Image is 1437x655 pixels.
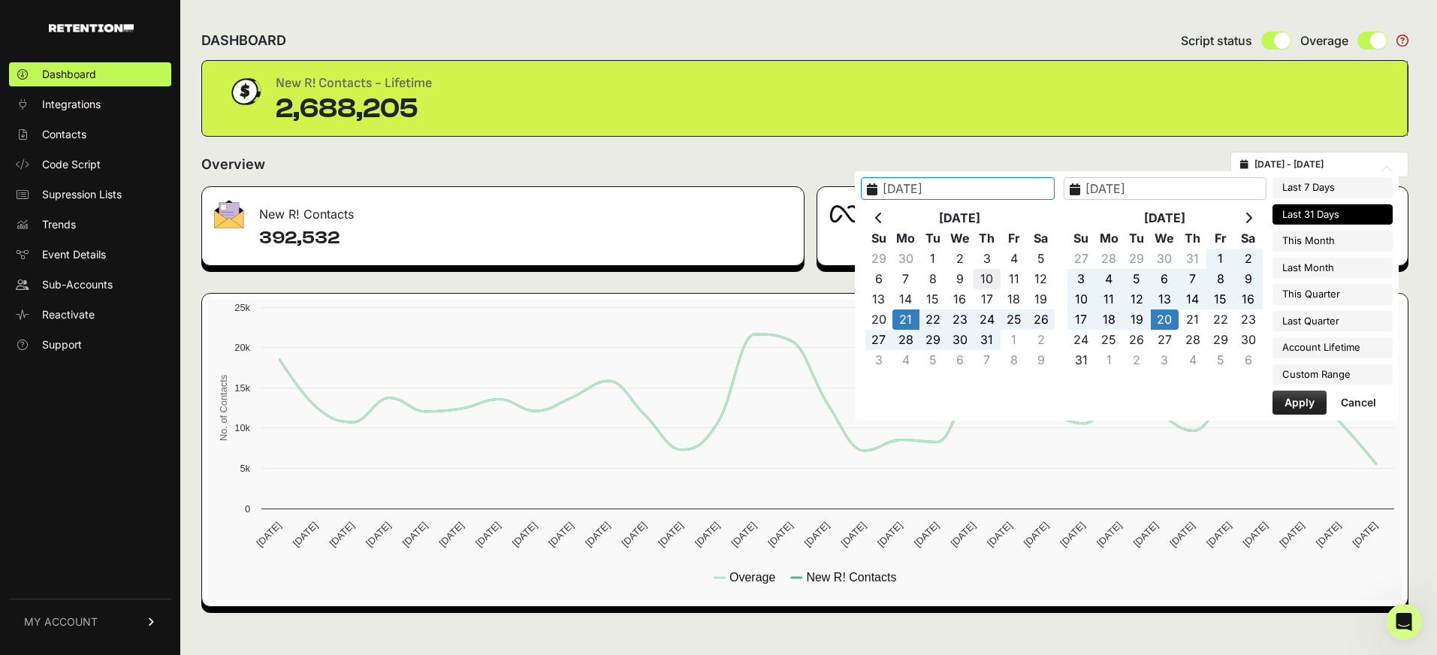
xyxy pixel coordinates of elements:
[892,309,919,330] td: 21
[1067,228,1095,249] th: Su
[1001,309,1028,330] td: 25
[1151,289,1179,309] td: 13
[327,520,356,549] text: [DATE]
[1234,330,1262,350] td: 30
[9,273,171,297] a: Sub-Accounts
[245,503,250,515] text: 0
[1095,228,1123,249] th: Mo
[42,217,76,232] span: Trends
[865,249,892,269] td: 29
[1028,330,1055,350] td: 2
[1206,289,1234,309] td: 15
[9,599,171,644] a: MY ACCOUNT
[1272,364,1393,385] li: Custom Range
[42,247,106,262] span: Event Details
[729,571,775,584] text: Overage
[1179,228,1206,249] th: Th
[919,249,946,269] td: 1
[1028,309,1055,330] td: 26
[1206,249,1234,269] td: 1
[42,127,86,142] span: Contacts
[1131,520,1161,549] text: [DATE]
[9,152,171,177] a: Code Script
[946,309,974,330] td: 23
[400,520,430,549] text: [DATE]
[1272,337,1393,358] li: Account Lifetime
[1386,604,1422,640] iframe: Intercom live chat
[974,289,1001,309] td: 17
[974,228,1001,249] th: Th
[1167,520,1197,549] text: [DATE]
[765,520,795,549] text: [DATE]
[892,269,919,289] td: 7
[1329,391,1388,415] button: Cancel
[946,228,974,249] th: We
[875,520,904,549] text: [DATE]
[42,277,113,292] span: Sub-Accounts
[1095,249,1123,269] td: 28
[42,337,82,352] span: Support
[1058,520,1087,549] text: [DATE]
[1206,330,1234,350] td: 29
[1234,289,1262,309] td: 16
[9,122,171,146] a: Contacts
[1272,391,1327,415] button: Apply
[946,249,974,269] td: 2
[9,213,171,237] a: Trends
[1123,309,1151,330] td: 19
[259,226,792,250] h4: 392,532
[202,187,804,232] div: New R! Contacts
[9,183,171,207] a: Supression Lists
[1181,32,1252,50] span: Script status
[1095,309,1123,330] td: 18
[291,520,320,549] text: [DATE]
[276,73,432,94] div: New R! Contacts - Lifetime
[1123,330,1151,350] td: 26
[985,520,1014,549] text: [DATE]
[1067,309,1095,330] td: 17
[1179,269,1206,289] td: 7
[1095,208,1235,228] th: [DATE]
[1067,269,1095,289] td: 3
[42,187,122,202] span: Supression Lists
[1272,177,1393,198] li: Last 7 Days
[1028,350,1055,370] td: 9
[919,309,946,330] td: 22
[1272,231,1393,252] li: This Month
[1123,350,1151,370] td: 2
[1123,289,1151,309] td: 12
[1234,249,1262,269] td: 2
[974,269,1001,289] td: 10
[865,228,892,249] th: Su
[226,73,264,110] img: dollar-coin-05c43ed7efb7bc0c12610022525b4bbbb207c7efeef5aecc26f025e68dcafac9.png
[1151,269,1179,289] td: 6
[1179,249,1206,269] td: 31
[1179,330,1206,350] td: 28
[1151,330,1179,350] td: 27
[1272,204,1393,225] li: Last 31 Days
[1095,289,1123,309] td: 11
[656,520,685,549] text: [DATE]
[892,289,919,309] td: 14
[1206,350,1234,370] td: 5
[946,350,974,370] td: 6
[9,62,171,86] a: Dashboard
[729,520,759,549] text: [DATE]
[234,302,250,313] text: 25k
[49,24,134,32] img: Retention.com
[892,228,919,249] th: Mo
[1095,330,1123,350] td: 25
[1179,350,1206,370] td: 4
[1234,309,1262,330] td: 23
[974,249,1001,269] td: 3
[946,289,974,309] td: 16
[1314,520,1343,549] text: [DATE]
[865,330,892,350] td: 27
[693,520,722,549] text: [DATE]
[1151,228,1179,249] th: We
[1241,520,1270,549] text: [DATE]
[214,200,244,228] img: fa-envelope-19ae18322b30453b285274b1b8af3d052b27d846a4fbe8435d1a52b978f639a2.png
[1179,289,1206,309] td: 14
[865,309,892,330] td: 20
[865,289,892,309] td: 13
